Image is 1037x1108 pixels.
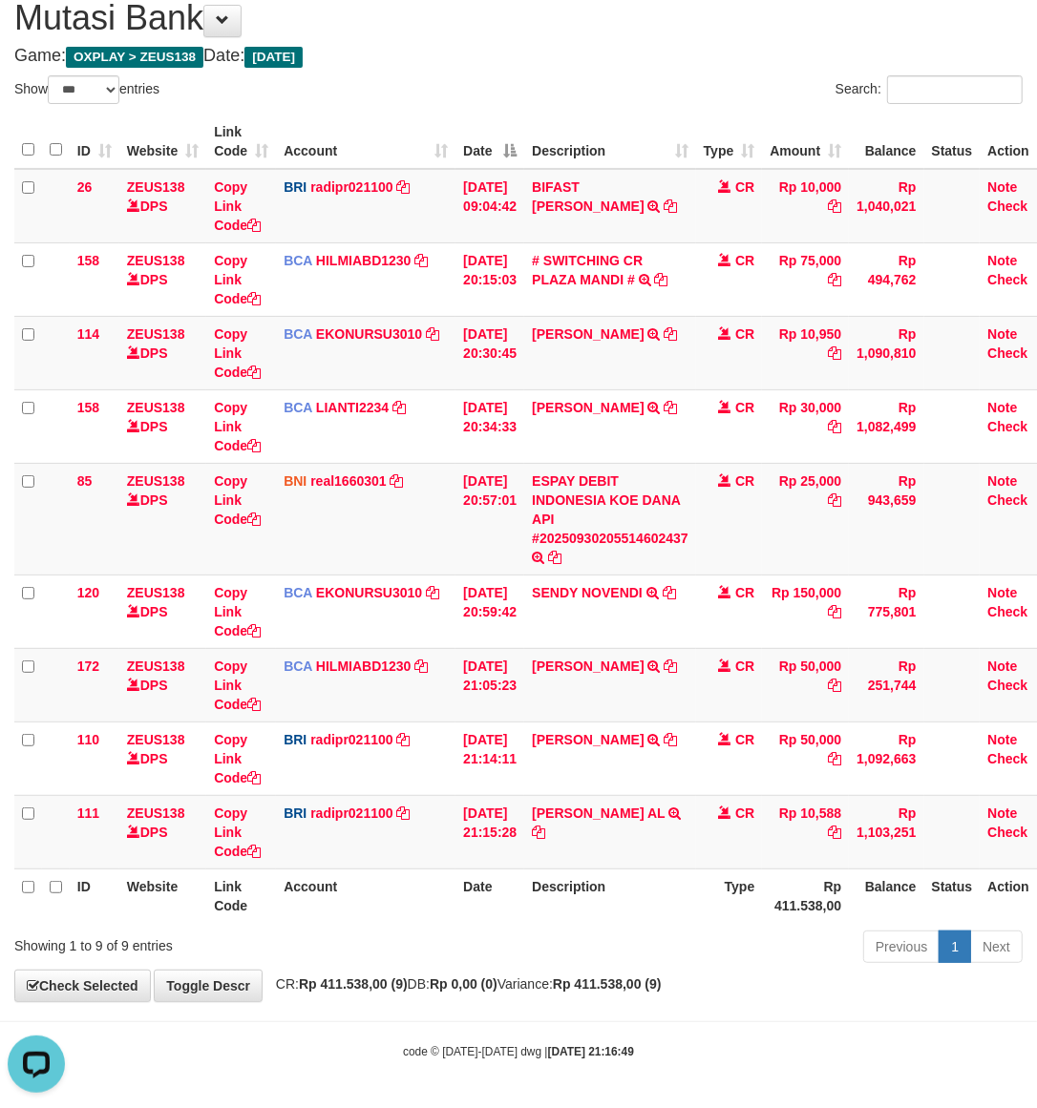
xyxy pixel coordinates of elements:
th: Amount: activate to sort column ascending [762,115,849,169]
a: ZEUS138 [127,732,185,747]
a: Copy Rp 75,000 to clipboard [828,272,841,287]
strong: [DATE] 21:16:49 [548,1045,634,1058]
span: CR [735,732,754,747]
th: Rp 411.538,00 [762,868,849,923]
span: BRI [284,179,307,195]
a: Copy LIANTI2234 to clipboard [392,400,406,415]
a: Copy AHMAD YUDHA AL to clipboard [532,825,545,840]
a: Copy ESPAY DEBIT INDONESIA KOE DANA API #20250930205514602437 to clipboard [548,550,561,565]
td: Rp 1,082,499 [849,389,923,463]
span: 172 [77,659,99,674]
a: Copy Link Code [214,732,261,785]
span: BRI [284,805,307,821]
td: DPS [119,795,206,868]
a: SENDY NOVENDI [532,585,643,600]
td: Rp 75,000 [762,242,849,316]
a: Copy real1660301 to clipboard [391,473,404,489]
a: Check [987,492,1027,508]
span: 120 [77,585,99,600]
a: Copy radipr021100 to clipboard [397,179,411,195]
a: real1660301 [310,473,386,489]
span: 114 [77,326,99,342]
td: Rp 1,040,021 [849,169,923,243]
label: Search: [836,75,1023,104]
a: Copy Rp 50,000 to clipboard [828,751,841,766]
a: Copy SENDY NOVENDI to clipboard [663,585,676,600]
span: CR [735,179,754,195]
th: Website [119,868,206,923]
td: DPS [119,316,206,389]
span: 85 [77,473,93,489]
td: [DATE] 21:05:23 [455,648,524,721]
a: Copy radipr021100 to clipboard [397,805,411,821]
a: Copy Rp 150,000 to clipboard [828,604,841,619]
span: BCA [284,253,312,268]
td: Rp 775,801 [849,575,923,648]
a: Copy Rp 10,588 to clipboard [828,825,841,840]
a: Note [987,326,1017,342]
a: [PERSON_NAME] [532,326,644,342]
span: BRI [284,732,307,747]
td: Rp 10,950 [762,316,849,389]
a: Copy Link Code [214,179,261,233]
a: Copy Link Code [214,473,261,527]
th: Status [924,868,981,923]
a: Copy Link Code [214,805,261,859]
a: Note [987,659,1017,674]
th: Balance [849,868,923,923]
td: [DATE] 20:59:42 [455,575,524,648]
td: Rp 50,000 [762,648,849,721]
span: CR [735,805,754,821]
a: [PERSON_NAME] AL [532,805,665,821]
a: radipr021100 [310,732,392,747]
th: Website: activate to sort column ascending [119,115,206,169]
th: Link Code [206,868,276,923]
a: radipr021100 [310,179,392,195]
td: DPS [119,648,206,721]
td: Rp 150,000 [762,575,849,648]
td: DPS [119,575,206,648]
a: ZEUS138 [127,473,185,489]
th: Description [524,868,696,923]
a: Check [987,678,1027,693]
a: Check Selected [14,970,151,1002]
td: Rp 30,000 [762,389,849,463]
td: DPS [119,389,206,463]
a: BIFAST [PERSON_NAME] [532,179,644,214]
a: Next [970,930,1023,963]
th: Link Code: activate to sort column ascending [206,115,276,169]
th: Account [276,868,455,923]
a: Copy ABDUR ROHMAN to clipboard [665,400,678,415]
a: Copy # SWITCHING CR PLAZA MANDI # to clipboard [655,272,668,287]
th: Date [455,868,524,923]
td: Rp 10,000 [762,169,849,243]
span: BCA [284,400,312,415]
span: BCA [284,659,312,674]
td: [DATE] 21:15:28 [455,795,524,868]
a: Note [987,179,1017,195]
span: OXPLAY > ZEUS138 [66,47,203,68]
strong: Rp 411.538,00 (9) [553,976,662,992]
td: Rp 1,103,251 [849,795,923,868]
th: Balance [849,115,923,169]
span: BCA [284,585,312,600]
a: Copy AHMAD AGUSTI to clipboard [665,326,678,342]
a: Copy DIDI MULYADI to clipboard [665,659,678,674]
th: Date: activate to sort column descending [455,115,524,169]
a: ZEUS138 [127,253,185,268]
span: [DATE] [244,47,303,68]
a: ZEUS138 [127,400,185,415]
a: Copy HILMIABD1230 to clipboard [414,253,428,268]
a: Check [987,751,1027,766]
span: BNI [284,473,307,489]
a: [PERSON_NAME] [532,659,644,674]
td: DPS [119,463,206,575]
a: ZEUS138 [127,659,185,674]
a: Check [987,825,1027,840]
a: Copy Link Code [214,326,261,380]
th: Status [924,115,981,169]
span: CR: DB: Variance: [266,976,662,992]
a: Copy Link Code [214,253,261,306]
span: CR [735,326,754,342]
button: Open LiveChat chat widget [8,8,65,65]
